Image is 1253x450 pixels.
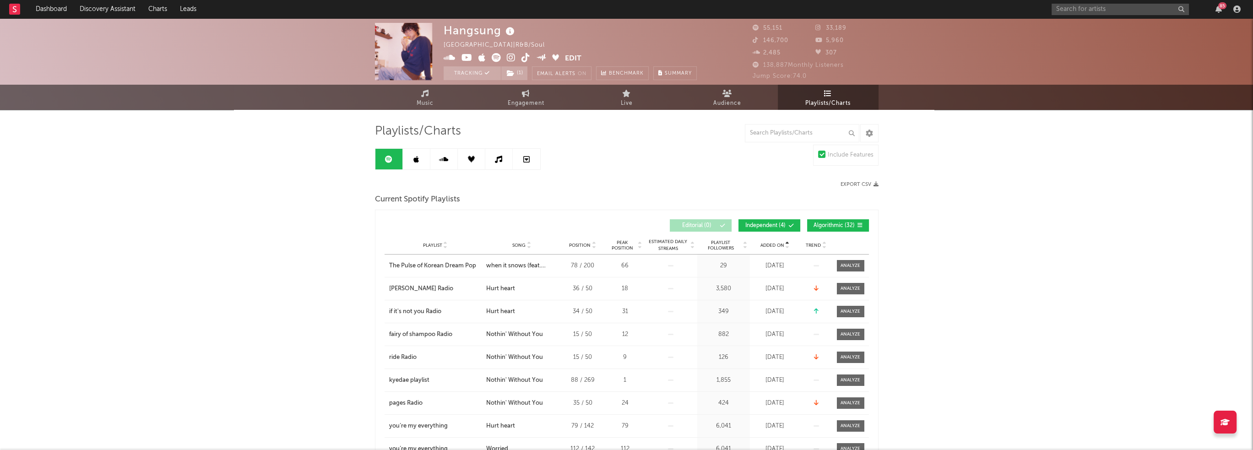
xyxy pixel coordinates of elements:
div: 1 [608,376,642,385]
button: 85 [1215,5,1222,13]
div: Nothin' Without You [486,399,543,408]
button: Summary [653,66,697,80]
em: On [578,71,586,76]
span: Playlists/Charts [375,126,461,137]
span: Music [417,98,434,109]
a: Music [375,85,476,110]
div: 66 [608,261,642,271]
span: Playlists/Charts [805,98,851,109]
a: you’re my everything [389,422,482,431]
button: (1) [501,66,527,80]
div: 6,041 [700,422,748,431]
span: 138,887 Monthly Listeners [753,62,844,68]
a: fairy of shampoo Radio [389,330,482,339]
div: 126 [700,353,748,362]
a: kyedae playlist [389,376,482,385]
button: Independent(4) [738,219,800,232]
span: Song [512,243,526,248]
a: ride Radio [389,353,482,362]
div: Nothin' Without You [486,353,543,362]
div: [DATE] [752,307,798,316]
div: [DATE] [752,261,798,271]
div: Hurt heart [486,307,515,316]
span: Jump Score: 74.0 [753,73,807,79]
div: Nothin' Without You [486,376,543,385]
span: Engagement [508,98,544,109]
span: Estimated Daily Streams [647,239,689,252]
div: 424 [700,399,748,408]
div: you’re my everything [389,422,448,431]
span: 5,960 [815,38,844,43]
span: 307 [815,50,837,56]
div: 88 / 269 [562,376,603,385]
span: Live [621,98,633,109]
div: 349 [700,307,748,316]
a: Live [576,85,677,110]
button: Editorial(0) [670,219,732,232]
a: Benchmark [596,66,649,80]
span: 146,700 [753,38,788,43]
span: Benchmark [609,68,644,79]
div: 882 [700,330,748,339]
div: 9 [608,353,642,362]
span: 2,485 [753,50,781,56]
div: ride Radio [389,353,417,362]
input: Search for artists [1052,4,1189,15]
span: Independent ( 4 ) [744,223,787,228]
div: Include Features [828,150,873,161]
div: pages Radio [389,399,423,408]
span: Audience [713,98,741,109]
a: if it's not you Radio [389,307,482,316]
div: fairy of shampoo Radio [389,330,452,339]
div: [DATE] [752,330,798,339]
input: Search Playlists/Charts [745,124,859,142]
div: 24 [608,399,642,408]
div: [DATE] [752,353,798,362]
div: when it snows (feat. Hangsung) [486,261,558,271]
div: [DATE] [752,284,798,293]
div: 18 [608,284,642,293]
button: Tracking [444,66,501,80]
span: Playlist Followers [700,240,742,251]
button: Algorithmic(32) [807,219,869,232]
div: Nothin' Without You [486,330,543,339]
div: 79 / 142 [562,422,603,431]
span: Trend [806,243,821,248]
span: Algorithmic ( 32 ) [813,223,855,228]
div: 29 [700,261,748,271]
div: Hurt heart [486,284,515,293]
span: Added On [760,243,784,248]
div: 36 / 50 [562,284,603,293]
a: Audience [677,85,778,110]
div: if it's not you Radio [389,307,441,316]
div: 34 / 50 [562,307,603,316]
span: 55,151 [753,25,782,31]
div: 1,855 [700,376,748,385]
span: Position [569,243,591,248]
button: Export CSV [841,182,879,187]
div: 15 / 50 [562,353,603,362]
div: 78 / 200 [562,261,603,271]
a: pages Radio [389,399,482,408]
span: Playlist [423,243,442,248]
button: Email AlertsOn [532,66,591,80]
div: 85 [1218,2,1226,9]
span: Summary [665,71,692,76]
div: kyedae playlist [389,376,429,385]
a: The Pulse of Korean Dream Pop [389,261,482,271]
div: Hurt heart [486,422,515,431]
div: 15 / 50 [562,330,603,339]
div: [DATE] [752,399,798,408]
div: [DATE] [752,422,798,431]
div: 12 [608,330,642,339]
div: [PERSON_NAME] Radio [389,284,453,293]
span: 33,189 [815,25,846,31]
div: 31 [608,307,642,316]
div: [DATE] [752,376,798,385]
div: The Pulse of Korean Dream Pop [389,261,476,271]
div: [GEOGRAPHIC_DATA] | R&B/Soul [444,40,555,51]
span: ( 1 ) [501,66,528,80]
span: Peak Position [608,240,637,251]
span: Editorial ( 0 ) [676,223,718,228]
div: 3,580 [700,284,748,293]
